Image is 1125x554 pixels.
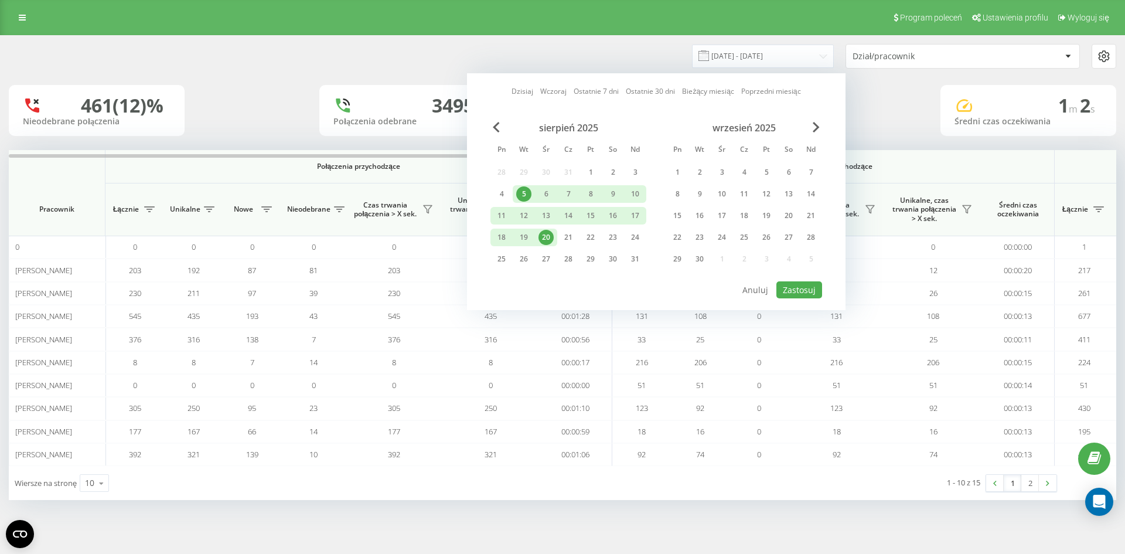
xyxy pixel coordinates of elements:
[1085,488,1113,516] div: Open Intercom Messenger
[981,236,1055,259] td: 00:00:00
[737,165,752,180] div: 4
[637,334,646,345] span: 33
[516,251,531,267] div: 26
[929,334,937,345] span: 25
[583,251,598,267] div: 29
[516,230,531,245] div: 19
[691,142,708,159] abbr: wtorek
[516,186,531,202] div: 5
[129,288,141,298] span: 230
[688,250,711,268] div: wt 30 wrz 2025
[737,230,752,245] div: 25
[830,357,843,368] span: 216
[312,380,316,390] span: 0
[759,230,774,245] div: 26
[512,86,533,97] a: Dzisiaj
[246,311,258,321] span: 193
[666,250,688,268] div: pon 29 wrz 2025
[538,208,554,223] div: 13
[129,403,141,413] span: 305
[187,265,200,276] span: 192
[694,357,707,368] span: 206
[803,165,819,180] div: 7
[670,208,685,223] div: 15
[537,142,555,159] abbr: środa
[1058,93,1080,118] span: 1
[602,207,624,225] div: sob 16 sie 2025
[954,117,1102,127] div: Średni czas oczekiwania
[287,205,330,214] span: Nieodebrane
[1078,265,1090,276] span: 217
[392,357,396,368] span: 8
[605,208,621,223] div: 16
[670,230,685,245] div: 22
[624,250,646,268] div: ndz 31 sie 2025
[758,142,775,159] abbr: piątek
[714,230,729,245] div: 24
[605,230,621,245] div: 23
[714,208,729,223] div: 17
[628,230,643,245] div: 24
[628,251,643,267] div: 31
[670,186,685,202] div: 8
[392,380,396,390] span: 0
[929,426,937,437] span: 16
[23,117,171,127] div: Nieodebrane połączenia
[682,86,734,97] a: Bieżący miesiąc
[800,185,822,203] div: ndz 14 wrz 2025
[133,380,137,390] span: 0
[250,242,254,252] span: 0
[388,288,400,298] span: 230
[692,208,707,223] div: 16
[605,165,621,180] div: 2
[539,397,612,420] td: 00:01:10
[800,164,822,181] div: ndz 7 wrz 2025
[636,311,648,321] span: 131
[688,185,711,203] div: wt 9 wrz 2025
[1078,426,1090,437] span: 195
[778,207,800,225] div: sob 20 wrz 2025
[624,185,646,203] div: ndz 10 sie 2025
[133,357,137,368] span: 8
[15,426,72,437] span: [PERSON_NAME]
[628,186,643,202] div: 10
[900,13,962,22] span: Program poleceń
[757,334,761,345] span: 0
[830,403,843,413] span: 123
[538,230,554,245] div: 20
[192,242,196,252] span: 0
[1078,334,1090,345] span: 411
[246,449,258,460] span: 139
[1078,288,1090,298] span: 261
[15,380,72,390] span: [PERSON_NAME]
[781,165,796,180] div: 6
[15,311,72,321] span: [PERSON_NAME]
[981,328,1055,351] td: 00:00:11
[666,207,688,225] div: pon 15 wrz 2025
[1068,13,1109,22] span: Wyloguj się
[129,334,141,345] span: 376
[333,117,481,127] div: Połączenia odebrane
[670,165,685,180] div: 1
[561,251,576,267] div: 28
[490,229,513,246] div: pon 18 sie 2025
[129,265,141,276] span: 203
[81,94,163,117] div: 461 (12)%
[981,259,1055,281] td: 00:00:20
[494,251,509,267] div: 25
[388,426,400,437] span: 177
[250,357,254,368] span: 7
[800,229,822,246] div: ndz 28 wrz 2025
[540,86,567,97] a: Wczoraj
[15,357,72,368] span: [PERSON_NAME]
[309,311,318,321] span: 43
[711,164,733,181] div: śr 3 wrz 2025
[557,229,579,246] div: czw 21 sie 2025
[535,185,557,203] div: śr 6 sie 2025
[6,520,34,548] button: Open CMP widget
[15,265,72,276] span: [PERSON_NAME]
[696,380,704,390] span: 51
[1078,357,1090,368] span: 224
[485,403,497,413] span: 250
[735,142,753,159] abbr: czwartek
